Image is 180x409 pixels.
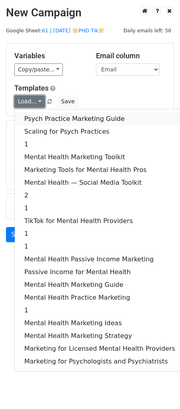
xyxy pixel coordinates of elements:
[57,95,78,108] button: Save
[121,28,174,34] a: Daily emails left: 50
[140,371,180,409] iframe: Chat Widget
[6,28,104,34] small: Google Sheet:
[6,6,174,20] h2: New Campaign
[121,26,174,35] span: Daily emails left: 50
[96,51,166,60] h5: Email column
[14,51,84,60] h5: Variables
[6,227,32,242] a: Send
[14,95,45,108] a: Load...
[14,84,49,92] a: Templates
[14,63,63,76] a: Copy/paste...
[42,28,104,34] a: 61 | [DATE] 🔆PHD Tik🔆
